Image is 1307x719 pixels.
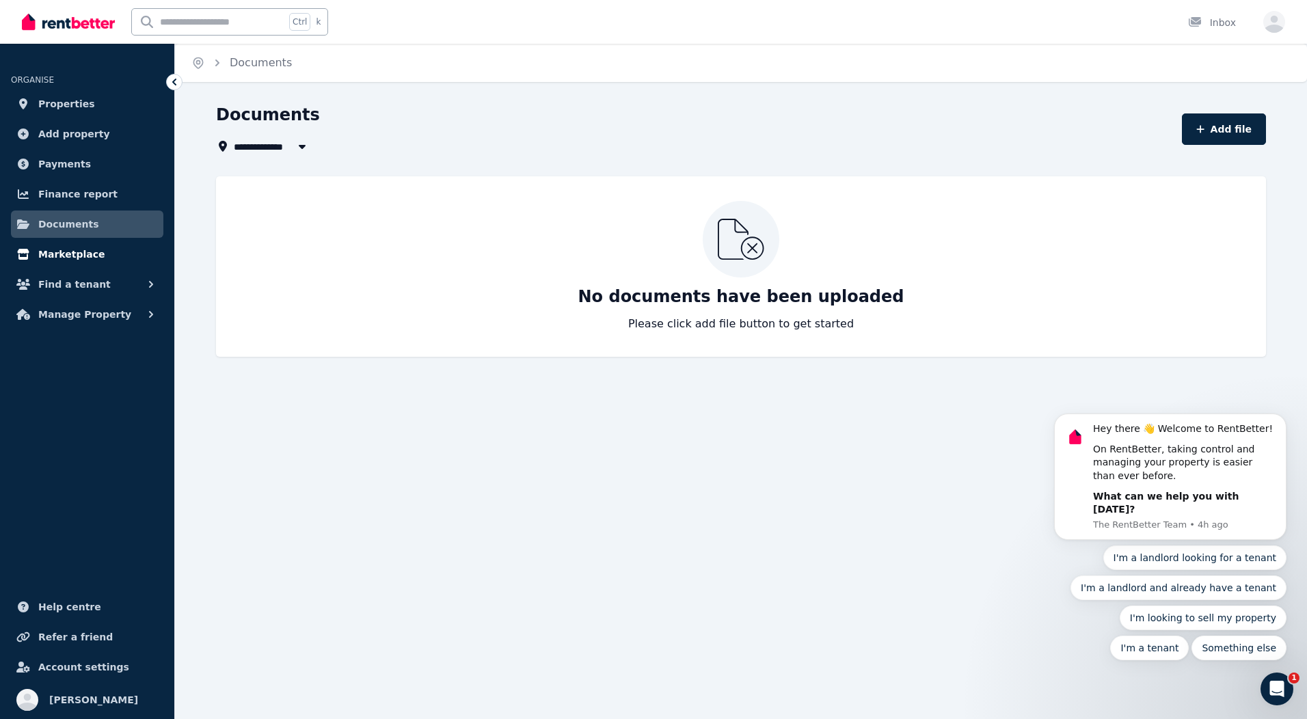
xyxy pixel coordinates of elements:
[11,653,163,681] a: Account settings
[230,56,292,69] a: Documents
[38,306,131,323] span: Manage Property
[49,692,138,708] span: [PERSON_NAME]
[628,316,854,332] p: Please click add file button to get started
[38,216,99,232] span: Documents
[216,104,320,126] h1: Documents
[38,246,105,262] span: Marketplace
[11,180,163,208] a: Finance report
[22,12,115,32] img: RentBetter
[289,13,310,31] span: Ctrl
[1034,292,1307,682] iframe: Intercom notifications message
[1261,673,1293,705] iframe: Intercom live chat
[11,211,163,238] a: Documents
[11,301,163,328] button: Manage Property
[38,659,129,675] span: Account settings
[1289,673,1299,683] span: 1
[11,241,163,268] a: Marketplace
[316,16,321,27] span: k
[11,75,54,85] span: ORGANISE
[175,44,308,82] nav: Breadcrumb
[38,599,101,615] span: Help centre
[11,593,163,621] a: Help centre
[11,271,163,298] button: Find a tenant
[11,90,163,118] a: Properties
[11,120,163,148] a: Add property
[38,186,118,202] span: Finance report
[38,276,111,293] span: Find a tenant
[38,629,113,645] span: Refer a friend
[38,156,91,172] span: Payments
[1182,113,1266,145] button: Add file
[38,96,95,112] span: Properties
[578,286,904,308] p: No documents have been uploaded
[38,126,110,142] span: Add property
[1188,16,1236,29] div: Inbox
[11,150,163,178] a: Payments
[11,623,163,651] a: Refer a friend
